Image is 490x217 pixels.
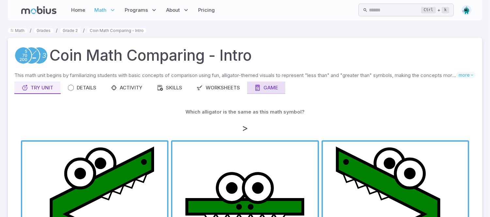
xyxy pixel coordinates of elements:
img: octagon.svg [462,5,471,15]
nav: breadcrumb [8,27,482,34]
h1: Coin Math Comparing - Intro [49,44,252,67]
li: / [83,27,85,34]
span: About [166,7,180,14]
div: Game [254,84,278,91]
h3: > [242,121,248,135]
kbd: k [442,7,449,13]
a: Addition and Subtraction [23,47,40,64]
p: This math unit begins by familiarizing students with basic concepts of comparison using fun, alli... [14,72,456,79]
a: Math [8,28,27,33]
a: Grades [34,28,53,33]
a: Pricing [197,3,217,18]
span: Programs [125,7,148,14]
p: Which alligator is the same as this math symbol? [185,108,305,116]
kbd: Ctrl [421,7,436,13]
div: Details [68,84,96,91]
a: Coin Math Comparing - Intro [87,28,146,33]
div: Try Unit [22,84,53,91]
li: / [56,27,57,34]
div: Worksheets [197,84,240,91]
span: Math [95,7,107,14]
a: Grade 2 [60,28,80,33]
a: Home [70,3,87,18]
div: Skills [157,84,182,91]
div: + [421,6,449,14]
a: Place Value [14,47,32,64]
li: / [30,27,31,34]
a: Numeracy [30,47,48,64]
div: Activity [111,84,142,91]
